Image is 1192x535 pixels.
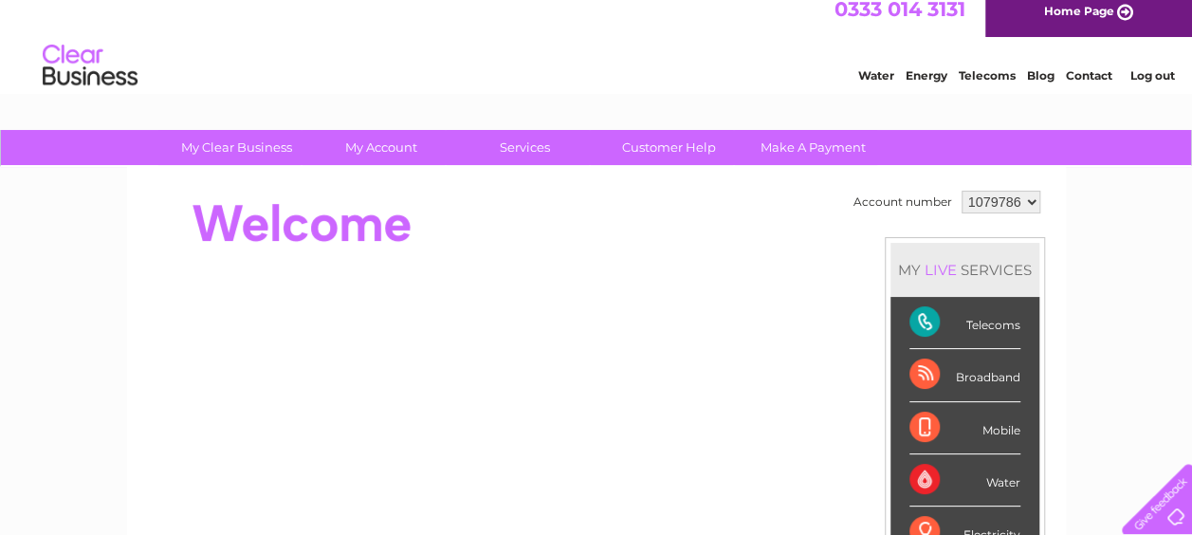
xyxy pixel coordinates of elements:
[735,130,891,165] a: Make A Payment
[1066,81,1112,95] a: Contact
[909,402,1020,454] div: Mobile
[959,81,1016,95] a: Telecoms
[909,454,1020,507] div: Water
[834,9,965,33] a: 0333 014 3131
[303,130,459,165] a: My Account
[447,130,603,165] a: Services
[1129,81,1174,95] a: Log out
[158,130,315,165] a: My Clear Business
[906,81,947,95] a: Energy
[42,49,138,107] img: logo.png
[858,81,894,95] a: Water
[909,297,1020,349] div: Telecoms
[591,130,747,165] a: Customer Help
[849,186,957,218] td: Account number
[909,349,1020,401] div: Broadband
[149,10,1045,92] div: Clear Business is a trading name of Verastar Limited (registered in [GEOGRAPHIC_DATA] No. 3667643...
[1027,81,1054,95] a: Blog
[890,243,1039,297] div: MY SERVICES
[921,261,961,279] div: LIVE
